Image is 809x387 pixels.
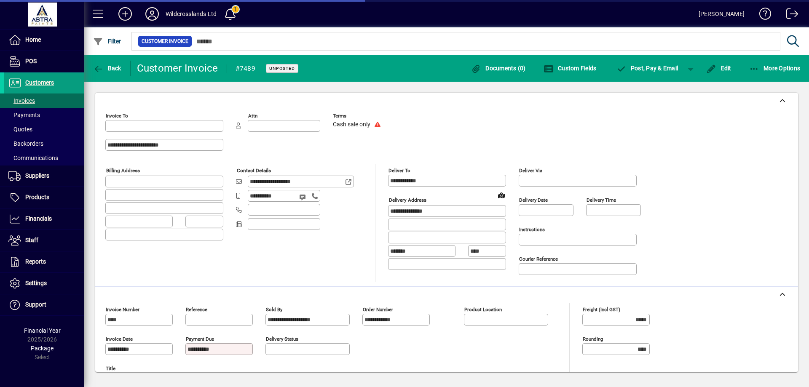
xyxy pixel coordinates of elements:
mat-label: Rounding [583,336,603,342]
span: Suppliers [25,172,49,179]
mat-label: Delivery date [519,197,548,203]
span: Support [25,301,46,308]
span: Financials [25,215,52,222]
div: Customer Invoice [137,61,218,75]
a: Communications [4,151,84,165]
span: Backorders [8,140,43,147]
span: Cash sale only [333,121,370,128]
div: #7489 [236,62,255,75]
a: View on map [495,188,508,202]
mat-label: Order number [363,307,393,312]
mat-label: Title [106,366,115,371]
button: Post, Pay & Email [612,61,682,76]
mat-label: Freight (incl GST) [583,307,620,312]
div: [PERSON_NAME] [699,7,745,21]
mat-label: Reference [186,307,207,312]
button: Edit [704,61,734,76]
span: Home [25,36,41,43]
button: Back [91,61,123,76]
button: Send SMS [293,187,313,207]
span: Staff [25,237,38,243]
mat-label: Delivery time [587,197,616,203]
a: Backorders [4,136,84,151]
a: Staff [4,230,84,251]
span: Documents (0) [471,65,526,72]
span: Back [93,65,121,72]
span: P [631,65,635,72]
span: Unposted [269,66,295,71]
span: Package [31,345,54,352]
div: Wildcrosslands Ltd [166,7,217,21]
span: Communications [8,155,58,161]
button: Custom Fields [541,61,599,76]
mat-label: Invoice date [106,336,133,342]
span: Products [25,194,49,200]
button: Profile [139,6,166,21]
a: Products [4,187,84,208]
span: Settings [25,280,47,286]
a: Settings [4,273,84,294]
mat-label: Payment due [186,336,214,342]
mat-label: Courier Reference [519,256,558,262]
mat-label: Instructions [519,227,545,232]
mat-label: Deliver To [388,168,410,173]
span: Customer Invoice [142,37,188,45]
span: Filter [93,38,121,45]
mat-label: Product location [464,307,502,312]
span: Payments [8,112,40,118]
a: Financials [4,208,84,230]
a: Payments [4,108,84,122]
a: POS [4,51,84,72]
span: Edit [706,65,731,72]
mat-label: Delivery status [266,336,298,342]
span: Custom Fields [544,65,597,72]
a: Invoices [4,93,84,108]
span: ost, Pay & Email [616,65,678,72]
span: Invoices [8,97,35,104]
a: Quotes [4,122,84,136]
app-page-header-button: Back [84,61,131,76]
mat-label: Attn [248,113,257,119]
span: Reports [25,258,46,265]
span: Customers [25,79,54,86]
span: Terms [333,113,383,119]
a: Support [4,294,84,315]
a: Knowledge Base [753,2,771,29]
a: Suppliers [4,165,84,187]
button: Filter [91,34,123,49]
a: Logout [780,2,798,29]
a: Home [4,29,84,51]
button: Documents (0) [469,61,528,76]
span: Financial Year [24,327,61,334]
span: POS [25,58,37,64]
mat-label: Invoice To [106,113,128,119]
a: Reports [4,251,84,272]
button: Add [112,6,139,21]
mat-label: Deliver via [519,168,542,173]
mat-label: Sold by [266,307,282,312]
button: More Options [747,61,803,76]
mat-label: Invoice number [106,307,139,312]
span: Quotes [8,126,32,133]
span: More Options [749,65,801,72]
